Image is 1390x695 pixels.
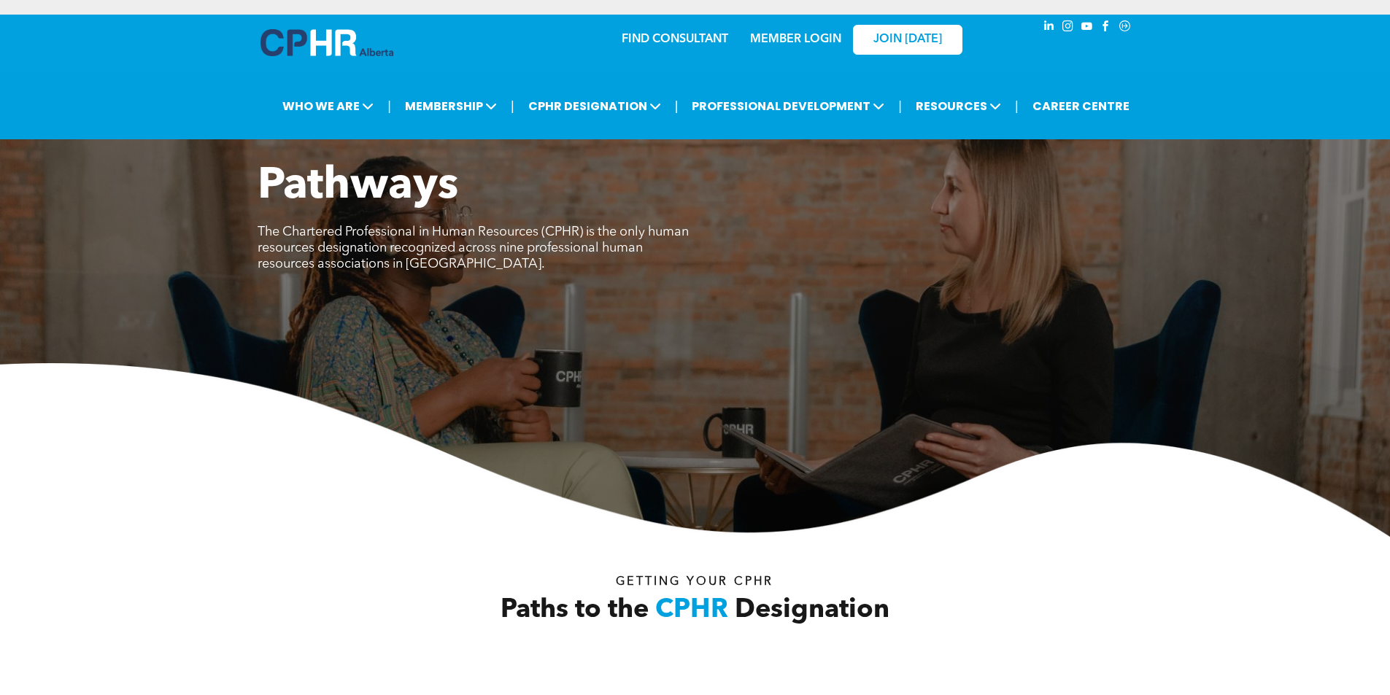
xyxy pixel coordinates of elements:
li: | [675,91,679,121]
span: The Chartered Professional in Human Resources (CPHR) is the only human resources designation reco... [258,225,689,271]
a: facebook [1098,18,1114,38]
li: | [898,91,902,121]
a: JOIN [DATE] [853,25,962,55]
a: linkedin [1041,18,1057,38]
a: Social network [1117,18,1133,38]
img: A blue and white logo for cp alberta [260,29,393,56]
span: RESOURCES [911,93,1005,120]
span: Getting your Cphr [616,576,773,588]
span: CPHR [655,597,728,624]
span: Pathways [258,165,458,209]
a: instagram [1060,18,1076,38]
a: FIND CONSULTANT [622,34,728,45]
a: youtube [1079,18,1095,38]
span: PROFESSIONAL DEVELOPMENT [687,93,889,120]
li: | [511,91,514,121]
span: WHO WE ARE [278,93,378,120]
span: JOIN [DATE] [873,33,942,47]
li: | [387,91,391,121]
span: Paths to the [501,597,649,624]
a: MEMBER LOGIN [750,34,841,45]
li: | [1015,91,1019,121]
span: Designation [735,597,889,624]
a: CAREER CENTRE [1028,93,1134,120]
span: CPHR DESIGNATION [524,93,665,120]
span: MEMBERSHIP [401,93,501,120]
